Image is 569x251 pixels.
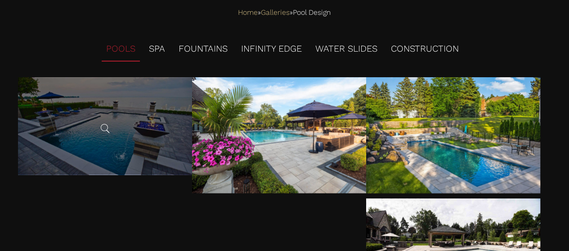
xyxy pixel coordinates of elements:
[237,37,306,62] li: INFINITY EDGE
[102,37,140,62] li: POOLS
[311,37,382,62] li: WATER SLIDES
[174,37,232,62] li: FOUNTAINS
[238,6,331,19] span: » »
[18,6,551,19] nav: Breadcrumbs
[144,37,170,62] li: SPA
[293,6,331,19] span: Pool Design
[386,37,463,62] li: CONSTRUCTION
[238,6,258,19] a: Home
[261,6,290,19] a: Galleries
